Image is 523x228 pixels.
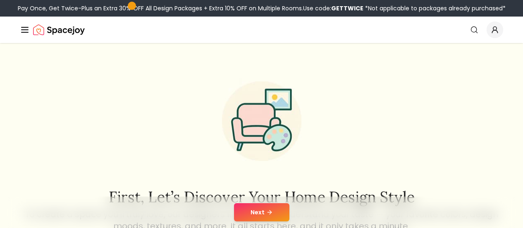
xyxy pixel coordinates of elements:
img: Spacejoy Logo [33,22,85,38]
a: Spacejoy [33,22,85,38]
b: GETTWICE [331,4,363,12]
span: *Not applicable to packages already purchased* [363,4,506,12]
nav: Global [20,17,503,43]
div: Pay Once, Get Twice-Plus an Extra 30% OFF All Design Packages + Extra 10% OFF on Multiple Rooms. [18,4,506,12]
img: Start Style Quiz Illustration [209,68,315,174]
h2: First, let’s discover your home design style [24,189,500,205]
button: Next [234,203,289,221]
span: Use code: [303,4,363,12]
